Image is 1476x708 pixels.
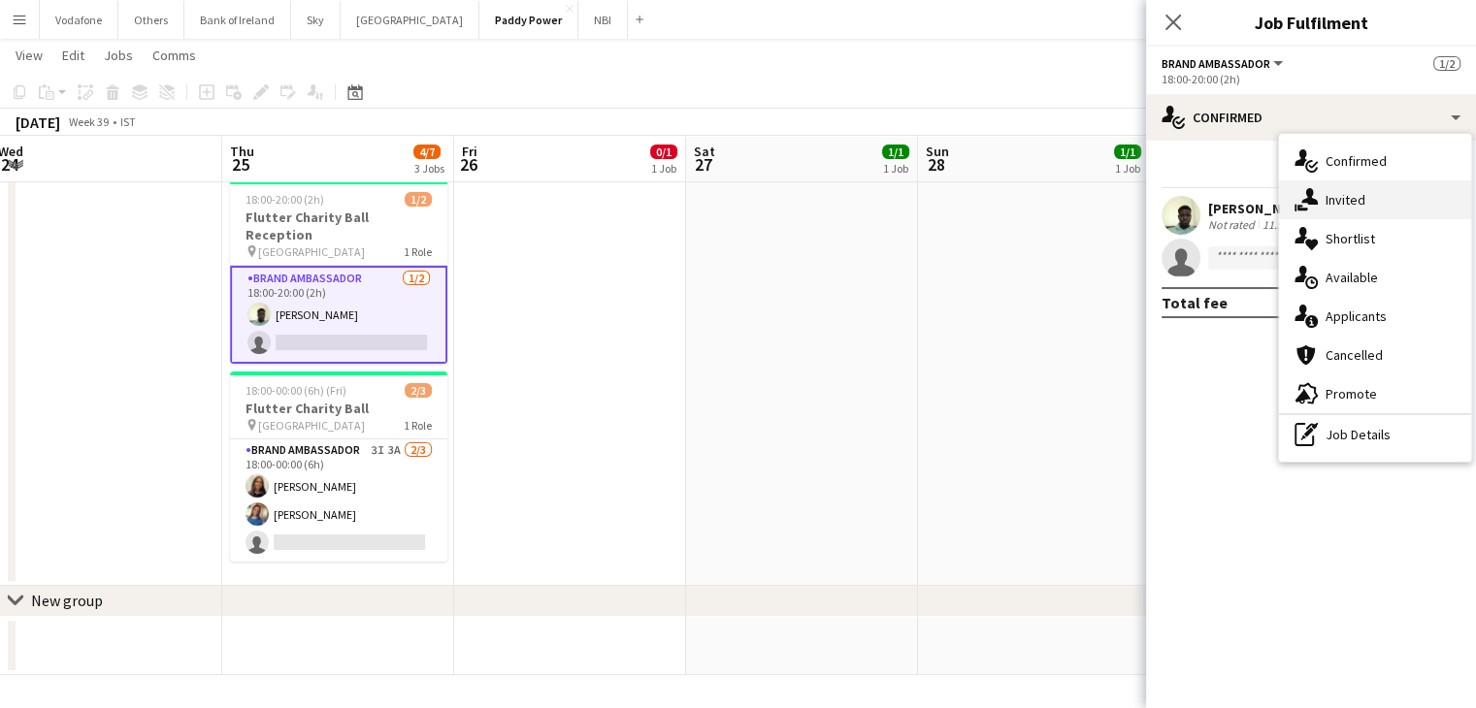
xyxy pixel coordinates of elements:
div: [DATE] [16,113,60,132]
span: 2/3 [405,383,432,398]
span: 18:00-20:00 (2h) [246,192,324,207]
span: Thu [230,143,254,160]
button: Paddy Power [479,1,578,39]
span: Sun [926,143,949,160]
span: 4/7 [413,145,441,159]
app-card-role: Brand Ambassador1/218:00-20:00 (2h)[PERSON_NAME] [230,266,447,364]
div: Cancelled [1279,336,1471,374]
div: Available [1279,258,1471,297]
div: Not rated [1208,217,1259,232]
div: 11.5km [1259,217,1302,232]
span: 1/1 [882,145,909,159]
span: [GEOGRAPHIC_DATA] [258,244,365,259]
span: 0/1 [650,145,677,159]
span: 27 [691,153,715,176]
button: Others [118,1,184,39]
div: 1 Job [651,161,676,176]
div: Confirmed [1279,142,1471,180]
a: Comms [145,43,204,68]
div: 18:00-20:00 (2h) [1162,72,1460,86]
span: 26 [459,153,477,176]
span: Edit [62,47,84,64]
a: Jobs [96,43,141,68]
span: 28 [923,153,949,176]
span: Jobs [104,47,133,64]
a: View [8,43,50,68]
div: Promote [1279,374,1471,413]
div: Confirmed [1146,94,1476,141]
button: Vodafone [40,1,118,39]
span: 25 [227,153,254,176]
span: Fri [462,143,477,160]
h3: Flutter Charity Ball [230,400,447,417]
div: 3 Jobs [414,161,444,176]
button: Sky [291,1,341,39]
button: NBI [578,1,628,39]
span: 1/2 [405,192,432,207]
div: Applicants [1279,297,1471,336]
span: 18:00-00:00 (6h) (Fri) [246,383,346,398]
span: [GEOGRAPHIC_DATA] [258,418,365,433]
span: Comms [152,47,196,64]
span: Sat [694,143,715,160]
span: 1 Role [404,418,432,433]
app-card-role: Brand Ambassador3I3A2/318:00-00:00 (6h)[PERSON_NAME][PERSON_NAME] [230,439,447,562]
div: [PERSON_NAME] [1208,200,1311,217]
div: Total fee [1162,293,1228,312]
div: IST [120,114,136,129]
button: [GEOGRAPHIC_DATA] [341,1,479,39]
span: View [16,47,43,64]
div: 1 Job [883,161,908,176]
a: Edit [54,43,92,68]
app-job-card: 18:00-00:00 (6h) (Fri)2/3Flutter Charity Ball [GEOGRAPHIC_DATA]1 RoleBrand Ambassador3I3A2/318:00... [230,371,447,562]
h3: Flutter Charity Ball Reception [230,209,447,243]
h3: Job Fulfilment [1146,10,1476,35]
div: Shortlist [1279,219,1471,258]
div: New group [31,591,103,610]
button: Brand Ambassador [1162,56,1286,71]
span: 1 Role [404,244,432,259]
span: Brand Ambassador [1162,56,1270,71]
span: 1/2 [1433,56,1460,71]
span: 1/1 [1114,145,1141,159]
app-job-card: Updated18:00-20:00 (2h)1/2Flutter Charity Ball Reception [GEOGRAPHIC_DATA]1 RoleBrand Ambassador1... [230,165,447,364]
div: Invited [1279,180,1471,219]
div: 1 Job [1115,161,1140,176]
span: Week 39 [64,114,113,129]
div: Job Details [1279,415,1471,454]
button: Bank of Ireland [184,1,291,39]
